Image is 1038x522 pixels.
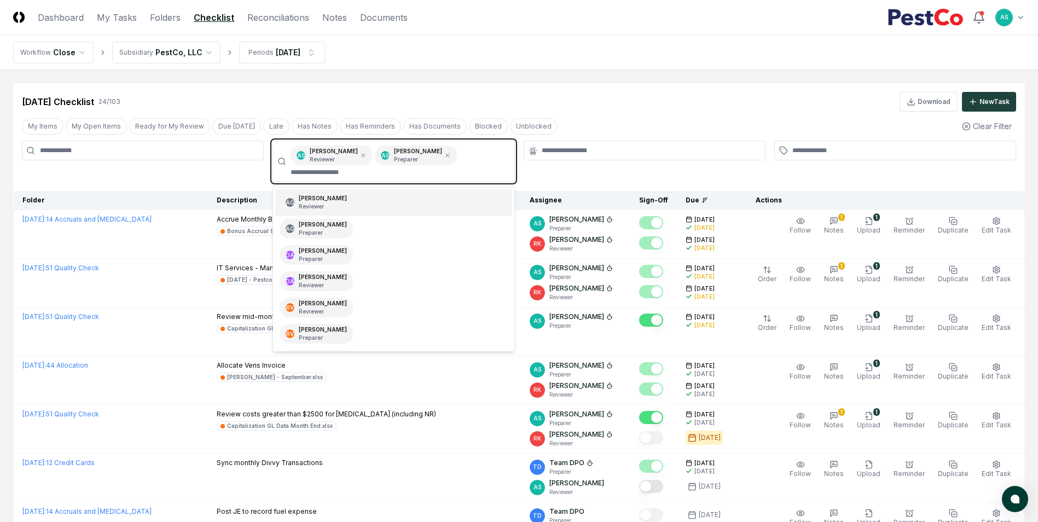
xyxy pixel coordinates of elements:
[549,283,604,293] p: [PERSON_NAME]
[982,226,1011,234] span: Edit Task
[299,273,347,289] div: [PERSON_NAME]
[469,118,508,135] button: Blocked
[549,458,584,468] p: Team DPO
[694,224,715,232] div: [DATE]
[787,214,813,237] button: Follow
[549,312,604,322] p: [PERSON_NAME]
[217,421,337,431] a: Capitalization GL Data Month End.xlsx
[822,214,846,237] button: 1Notes
[894,469,925,478] span: Reminder
[534,366,541,374] span: AS
[521,191,630,210] th: Assignee
[217,214,300,224] p: Accrue Monthly Bonus
[22,312,99,321] a: [DATE]:51 Quality Check
[299,202,347,211] p: Reviewer
[639,460,663,473] button: Mark complete
[824,421,844,429] span: Notes
[549,391,613,399] p: Reviewer
[360,11,408,24] a: Documents
[286,225,294,233] span: AG
[549,293,613,301] p: Reviewer
[297,152,305,160] span: AS
[694,293,715,301] div: [DATE]
[299,281,347,289] p: Reviewer
[129,118,210,135] button: Ready for My Review
[855,458,883,481] button: Upload
[286,199,294,207] span: AG
[857,226,880,234] span: Upload
[982,275,1011,283] span: Edit Task
[787,312,813,335] button: Follow
[694,236,715,244] span: [DATE]
[22,459,46,467] span: [DATE] :
[694,362,715,370] span: [DATE]
[958,116,1016,136] button: Clear Filter
[639,314,663,327] button: Mark complete
[22,410,99,418] a: [DATE]:51 Quality Check
[694,321,715,329] div: [DATE]
[292,118,338,135] button: Has Notes
[549,381,604,391] p: [PERSON_NAME]
[276,47,300,58] div: [DATE]
[888,9,964,26] img: PestCo logo
[534,268,541,276] span: AS
[855,361,883,384] button: 1Upload
[22,118,63,135] button: My Items
[549,409,604,419] p: [PERSON_NAME]
[982,372,1011,380] span: Edit Task
[900,92,958,112] button: Download
[299,221,347,237] div: [PERSON_NAME]
[699,433,721,443] div: [DATE]
[790,275,811,283] span: Follow
[756,263,779,286] button: Order
[549,478,604,488] p: [PERSON_NAME]
[22,264,99,272] a: [DATE]:51 Quality Check
[938,323,969,332] span: Duplicate
[14,191,208,210] th: Folder
[891,458,927,481] button: Reminder
[855,214,883,237] button: 1Upload
[694,390,715,398] div: [DATE]
[822,458,846,481] button: Notes
[824,275,844,283] span: Notes
[694,370,715,378] div: [DATE]
[217,275,315,285] a: [DATE] - Pestco Holdings.pdf
[639,508,663,521] button: Mark complete
[639,236,663,250] button: Mark complete
[694,216,715,224] span: [DATE]
[979,97,1010,107] div: New Task
[982,421,1011,429] span: Edit Task
[979,312,1013,335] button: Edit Task
[979,263,1013,286] button: Edit Task
[787,361,813,384] button: Follow
[381,152,389,160] span: AS
[13,11,25,23] img: Logo
[534,317,541,325] span: AS
[857,275,880,283] span: Upload
[694,244,715,252] div: [DATE]
[549,507,584,517] p: Team DPO
[790,469,811,478] span: Follow
[534,483,541,491] span: AS
[549,224,613,233] p: Preparer
[994,8,1014,27] button: AS
[894,275,925,283] span: Reminder
[787,263,813,286] button: Follow
[247,11,309,24] a: Reconciliations
[286,251,294,259] span: DA
[299,308,347,316] p: Reviewer
[22,507,152,515] a: [DATE]:14 Accruals and [MEDICAL_DATA]
[838,262,845,270] div: 1
[838,213,845,221] div: 1
[822,409,846,432] button: 1Notes
[299,255,347,263] p: Preparer
[855,409,883,432] button: 1Upload
[217,227,300,236] a: Bonus Accrual 9.30.png
[982,323,1011,332] span: Edit Task
[299,326,347,342] div: [PERSON_NAME]
[873,408,880,416] div: 1
[694,382,715,390] span: [DATE]
[13,42,325,63] nav: breadcrumb
[790,372,811,380] span: Follow
[194,11,234,24] a: Checklist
